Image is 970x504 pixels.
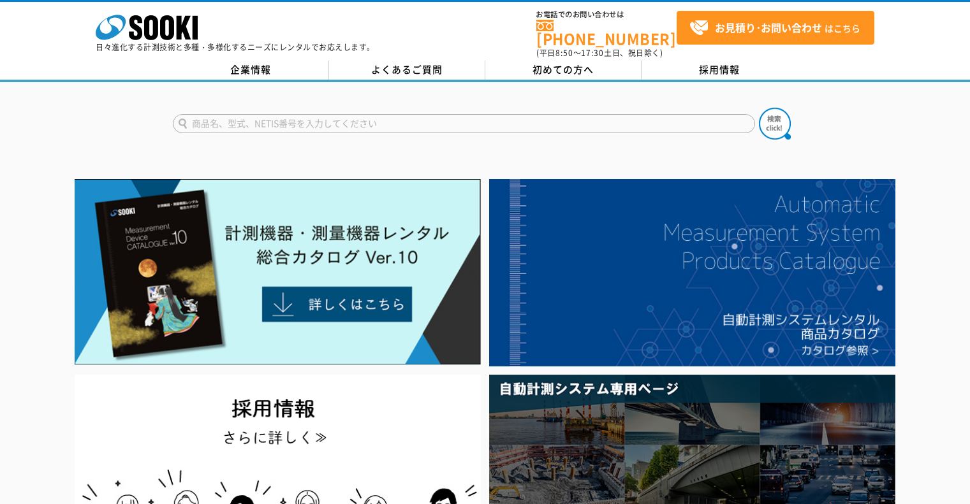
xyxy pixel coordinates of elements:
strong: お見積り･お問い合わせ [715,20,822,35]
a: 採用情報 [642,61,798,80]
a: 企業情報 [173,61,329,80]
a: お見積り･お問い合わせはこちら [677,11,874,45]
input: 商品名、型式、NETIS番号を入力してください [173,114,755,133]
img: btn_search.png [759,108,791,140]
span: はこちら [689,18,860,38]
span: (平日 ～ 土日、祝日除く) [536,47,663,59]
a: 初めての方へ [485,61,642,80]
p: 日々進化する計測技術と多種・多様化するニーズにレンタルでお応えします。 [96,43,375,51]
img: 自動計測システムカタログ [489,179,895,366]
img: Catalog Ver10 [75,179,481,365]
span: お電話でのお問い合わせは [536,11,677,18]
span: 初めての方へ [533,62,594,76]
span: 17:30 [581,47,604,59]
a: よくあるご質問 [329,61,485,80]
span: 8:50 [555,47,573,59]
a: [PHONE_NUMBER] [536,20,677,46]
